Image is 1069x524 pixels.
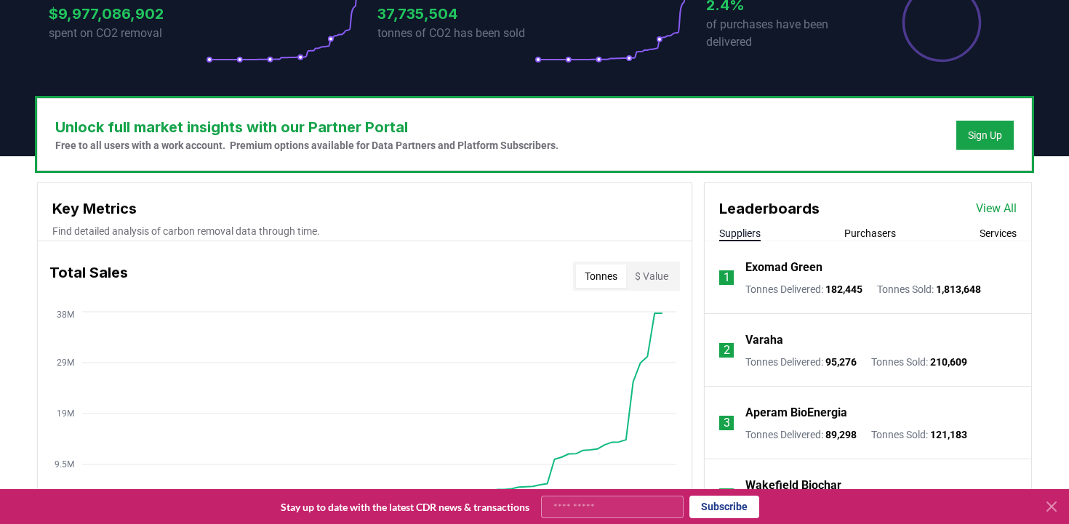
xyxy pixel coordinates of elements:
p: Tonnes Sold : [877,282,981,297]
p: Tonnes Sold : [871,355,967,369]
p: 2 [724,342,730,359]
span: 89,298 [825,429,857,440]
p: 3 [724,414,730,432]
p: Tonnes Delivered : [745,355,857,369]
p: Tonnes Sold : [871,427,967,442]
span: 95,276 [825,356,857,368]
p: Free to all users with a work account. Premium options available for Data Partners and Platform S... [55,138,558,153]
a: Sign Up [968,128,1002,142]
span: 1,813,648 [936,283,981,295]
a: Aperam BioEnergia [745,404,847,422]
a: Varaha [745,331,783,349]
button: Tonnes [576,265,626,288]
h3: Key Metrics [52,198,677,219]
a: Wakefield Biochar [745,477,841,494]
p: 1 [724,269,730,286]
tspan: 19M [57,408,74,419]
tspan: 29M [57,358,74,368]
h3: Unlock full market insights with our Partner Portal [55,116,558,138]
p: tonnes of CO2 has been sold [377,25,534,42]
h3: Total Sales [49,262,128,291]
tspan: 9.5M [55,459,74,469]
p: Tonnes Delivered : [745,427,857,442]
tspan: 38M [57,310,74,320]
span: 121,183 [930,429,967,440]
a: Exomad Green [745,259,822,276]
button: Suppliers [719,226,761,241]
button: Services [980,226,1017,241]
p: Find detailed analysis of carbon removal data through time. [52,224,677,238]
span: 210,609 [930,356,967,368]
button: $ Value [626,265,677,288]
h3: $9,977,086,902 [49,3,206,25]
a: View All [976,200,1017,217]
p: 4 [724,487,730,504]
span: 182,445 [825,283,862,295]
p: Tonnes Delivered : [745,282,862,297]
button: Purchasers [844,226,896,241]
p: spent on CO2 removal [49,25,206,42]
h3: 37,735,504 [377,3,534,25]
h3: Leaderboards [719,198,820,219]
button: Sign Up [956,121,1014,150]
p: of purchases have been delivered [706,16,863,51]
